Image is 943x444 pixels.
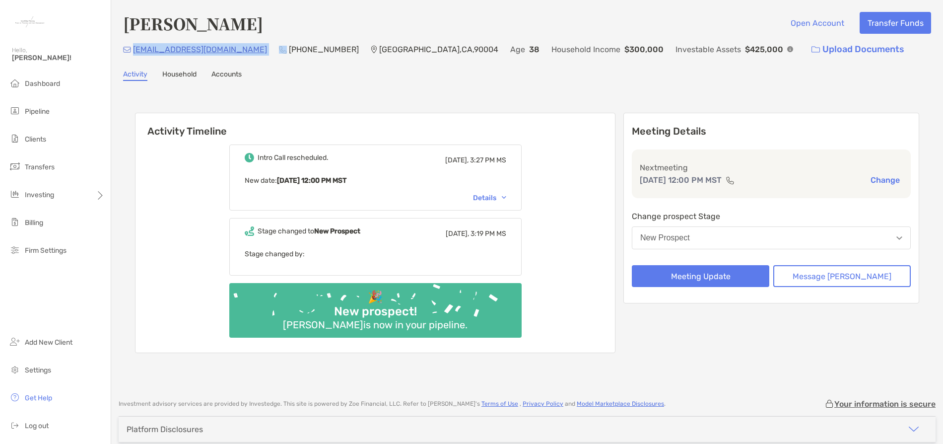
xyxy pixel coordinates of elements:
img: Phone Icon [279,46,287,54]
a: Terms of Use [481,400,518,407]
p: [PHONE_NUMBER] [289,43,359,56]
p: New date : [245,174,506,187]
a: Activity [123,70,147,81]
p: Investable Assets [675,43,741,56]
div: Details [473,194,506,202]
p: Age [510,43,525,56]
div: New prospect! [330,304,421,319]
span: Log out [25,422,49,430]
span: Transfers [25,163,55,171]
p: Stage changed by: [245,248,506,260]
img: Info Icon [787,46,793,52]
button: Change [868,175,903,185]
img: investing icon [9,188,21,200]
img: billing icon [9,216,21,228]
div: [PERSON_NAME] is now in your pipeline. [279,319,471,331]
img: button icon [811,46,820,53]
div: Intro Call rescheduled. [258,153,329,162]
button: Open Account [783,12,852,34]
img: icon arrow [908,423,920,435]
span: [DATE], [445,156,469,164]
a: Accounts [211,70,242,81]
a: Model Marketplace Disclosures [577,400,664,407]
p: [EMAIL_ADDRESS][DOMAIN_NAME] [133,43,267,56]
p: [DATE] 12:00 PM MST [640,174,722,186]
span: [PERSON_NAME]! [12,54,105,62]
p: Your information is secure [834,399,936,409]
a: Household [162,70,197,81]
span: Get Help [25,394,52,402]
span: 3:19 PM MS [471,229,506,238]
div: 🎉 [364,290,387,304]
b: New Prospect [314,227,360,235]
p: $300,000 [624,43,664,56]
img: get-help icon [9,391,21,403]
div: New Prospect [640,233,690,242]
span: Billing [25,219,43,227]
p: Investment advisory services are provided by Investedge . This site is powered by Zoe Financial, ... [119,400,666,408]
img: Event icon [245,153,254,162]
img: clients icon [9,133,21,145]
img: logout icon [9,419,21,431]
img: transfers icon [9,160,21,172]
span: Investing [25,191,54,199]
img: pipeline icon [9,105,21,117]
h6: Activity Timeline [135,113,615,137]
p: $425,000 [745,43,783,56]
p: Next meeting [640,161,903,174]
button: Transfer Funds [860,12,931,34]
img: Chevron icon [502,196,506,199]
span: Clients [25,135,46,144]
span: Pipeline [25,107,50,116]
a: Privacy Policy [523,400,563,407]
img: Confetti [229,283,522,329]
span: Add New Client [25,338,72,347]
button: New Prospect [632,226,911,249]
p: 38 [529,43,539,56]
img: Location Icon [371,46,377,54]
img: firm-settings icon [9,244,21,256]
img: communication type [726,176,735,184]
div: Platform Disclosures [127,425,203,434]
span: Dashboard [25,79,60,88]
button: Meeting Update [632,265,769,287]
img: dashboard icon [9,77,21,89]
span: Firm Settings [25,246,67,255]
span: [DATE], [446,229,469,238]
img: Event icon [245,226,254,236]
p: Meeting Details [632,125,911,138]
b: [DATE] 12:00 PM MST [277,176,346,185]
img: Zoe Logo [12,4,48,40]
p: Change prospect Stage [632,210,911,222]
img: Open dropdown arrow [896,236,902,240]
div: Stage changed to [258,227,360,235]
span: 3:27 PM MS [470,156,506,164]
a: Upload Documents [805,39,911,60]
p: [GEOGRAPHIC_DATA] , CA , 90004 [379,43,498,56]
h4: [PERSON_NAME] [123,12,263,35]
img: settings icon [9,364,21,375]
span: Settings [25,366,51,374]
p: Household Income [551,43,620,56]
button: Message [PERSON_NAME] [773,265,911,287]
img: add_new_client icon [9,336,21,348]
img: Email Icon [123,47,131,53]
